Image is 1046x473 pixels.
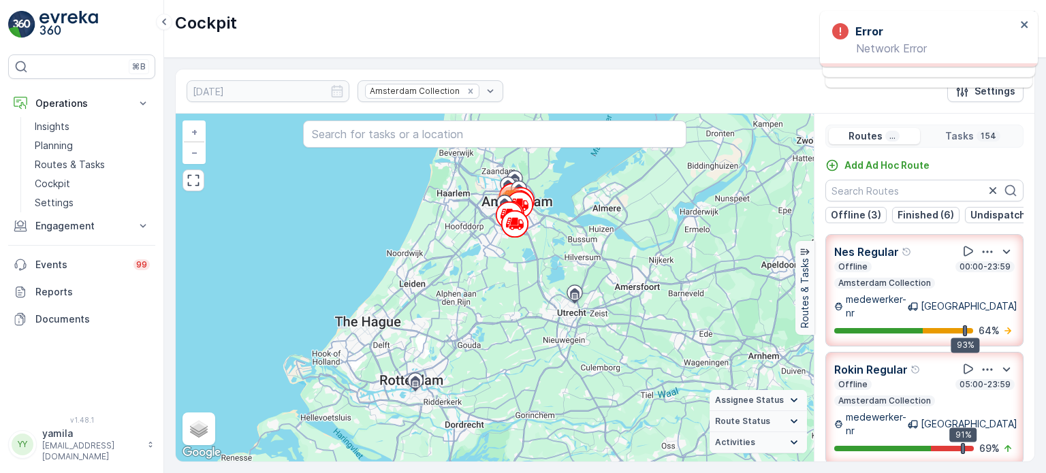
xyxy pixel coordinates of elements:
p: Routes & Tasks [798,258,812,328]
p: 69 % [979,442,1000,455]
p: Settings [974,84,1015,98]
a: Documents [8,306,155,333]
span: − [191,146,198,158]
a: Zoom In [184,122,204,142]
button: Settings [947,80,1024,102]
p: [EMAIL_ADDRESS][DOMAIN_NAME] [42,440,140,462]
button: close [1020,19,1030,32]
div: Help Tooltip Icon [902,246,913,257]
span: Activities [715,437,755,448]
p: 64 % [979,324,1000,338]
p: Nes Regular [834,244,899,260]
div: 91% [950,427,977,442]
button: Operations [8,90,155,117]
button: YYyamila[EMAIL_ADDRESS][DOMAIN_NAME] [8,427,155,462]
p: [GEOGRAPHIC_DATA] [921,299,1017,313]
div: YY [12,434,33,455]
div: 93% [951,338,980,353]
p: Events [35,258,125,272]
p: Routes & Tasks [35,158,105,172]
a: Routes & Tasks [29,155,155,174]
button: Offline (3) [825,207,887,223]
a: Zoom Out [184,142,204,163]
a: Reports [8,278,155,306]
input: dd/mm/yyyy [187,80,349,102]
a: Layers [184,414,214,444]
summary: Activities [710,432,807,453]
img: logo [8,11,35,38]
p: Add Ad Hoc Route [844,159,930,172]
p: Offline [837,261,869,272]
span: Route Status [715,416,770,427]
p: ⌘B [132,61,146,72]
p: Offline [837,379,869,390]
span: + [191,126,197,137]
p: Amsterdam Collection [837,395,932,406]
a: Settings [29,193,155,212]
p: Planning [35,139,73,152]
p: Routes [849,129,883,143]
summary: Route Status [710,411,807,432]
p: Operations [35,97,128,110]
a: Events99 [8,251,155,278]
p: Offline (3) [831,208,881,222]
div: 154 [497,186,524,214]
p: Tasks [945,129,974,143]
p: Amsterdam Collection [837,278,932,289]
img: logo_light-DOdMpM7g.png [39,11,98,38]
a: Add Ad Hoc Route [825,159,930,172]
a: Insights [29,117,155,136]
a: Planning [29,136,155,155]
button: Finished (6) [892,207,960,223]
p: 154 [979,131,998,142]
span: Assignee Status [715,395,784,406]
p: ... [888,131,897,142]
p: Insights [35,120,69,133]
input: Search Routes [825,180,1024,201]
p: Cockpit [175,12,237,34]
p: medewerker-nr [846,410,908,438]
input: Search for tasks or a location [303,120,686,148]
p: medewerker-nr [846,293,908,320]
h3: Error [855,23,883,39]
p: [GEOGRAPHIC_DATA] [921,417,1017,431]
p: Network Error [832,42,1016,54]
p: 00:00-23:59 [958,261,1012,272]
p: Rokin Regular [834,361,908,378]
a: Open this area in Google Maps (opens a new window) [179,444,224,461]
p: 99 [136,259,147,270]
summary: Assignee Status [710,390,807,411]
p: yamila [42,427,140,440]
p: Engagement [35,219,128,233]
div: Help Tooltip Icon [910,364,921,375]
button: Engagement [8,212,155,240]
p: Cockpit [35,177,70,191]
a: Cockpit [29,174,155,193]
p: Documents [35,312,150,326]
p: 05:00-23:59 [958,379,1012,390]
img: Google [179,444,224,461]
span: v 1.48.1 [8,416,155,424]
p: Reports [35,285,150,299]
p: Finished (6) [898,208,954,222]
p: Settings [35,196,74,210]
